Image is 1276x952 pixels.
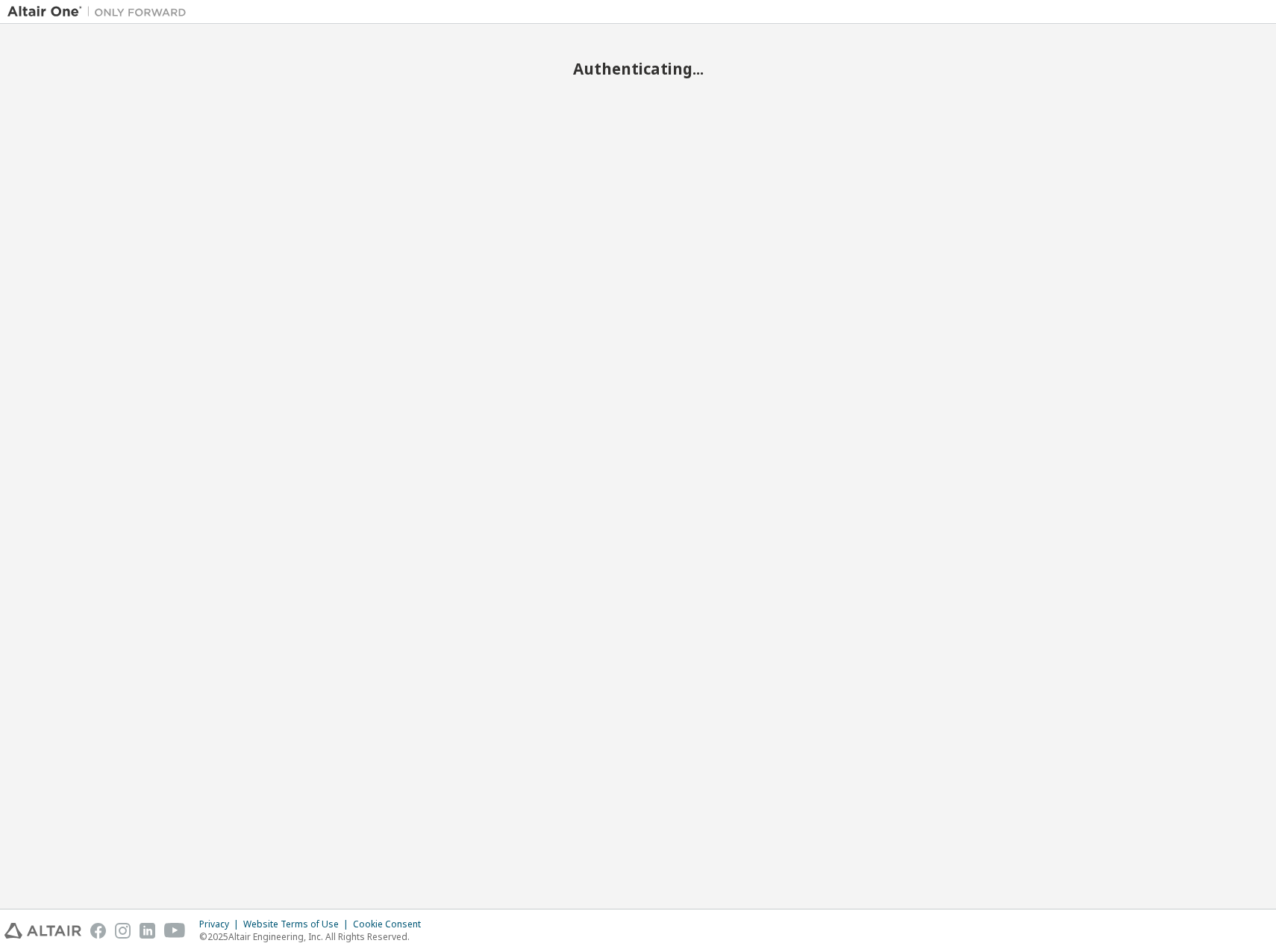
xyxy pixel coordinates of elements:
img: instagram.svg [115,923,131,939]
img: facebook.svg [90,923,106,939]
img: altair_logo.svg [4,923,81,939]
p: © 2025 Altair Engineering, Inc. All Rights Reserved. [199,930,430,943]
img: Altair One [7,4,194,19]
div: Website Terms of Use [243,918,353,930]
div: Cookie Consent [353,918,430,930]
h2: Authenticating... [7,59,1269,78]
img: linkedin.svg [140,923,155,939]
div: Privacy [199,918,243,930]
img: youtube.svg [164,923,186,939]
